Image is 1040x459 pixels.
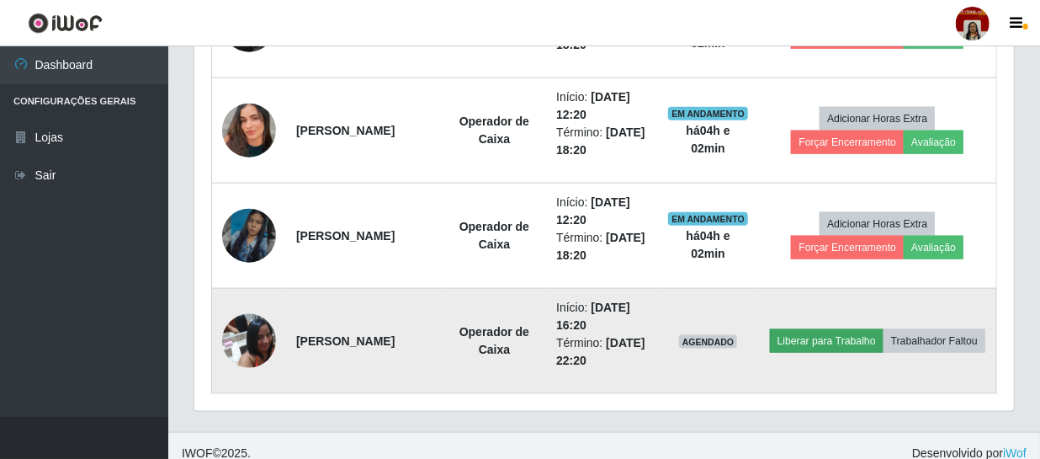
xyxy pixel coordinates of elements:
time: [DATE] 16:20 [556,301,630,332]
strong: Operador de Caixa [459,325,529,356]
li: Término: [556,334,648,370]
time: [DATE] 12:20 [556,195,630,227]
button: Liberar para Trabalho [770,329,883,353]
button: Adicionar Horas Extra [820,212,935,236]
strong: [PERSON_NAME] [296,334,395,348]
strong: há 03 h e 52 min [687,19,730,50]
button: Avaliação [904,131,963,154]
button: Forçar Encerramento [791,131,904,154]
strong: [PERSON_NAME] [296,229,395,243]
strong: [PERSON_NAME] [296,124,395,137]
span: EM ANDAMENTO [668,107,748,120]
img: CoreUI Logo [28,13,103,34]
li: Início: [556,194,648,229]
button: Forçar Encerramento [791,236,904,259]
img: 1750801890236.jpeg [222,83,276,179]
time: [DATE] 12:20 [556,90,630,121]
li: Término: [556,124,648,159]
li: Término: [556,229,648,264]
img: 1716827942776.jpeg [222,305,276,376]
strong: Operador de Caixa [459,220,529,251]
button: Trabalhador Faltou [883,329,985,353]
span: AGENDADO [679,335,738,349]
span: EM ANDAMENTO [668,212,748,226]
strong: há 04 h e 02 min [687,124,730,155]
img: 1748993831406.jpeg [222,188,276,284]
button: Adicionar Horas Extra [820,107,935,131]
strong: Operador de Caixa [459,115,529,146]
li: Início: [556,88,648,124]
strong: há 04 h e 02 min [687,229,730,260]
button: Avaliação [904,236,963,259]
li: Início: [556,299,648,334]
